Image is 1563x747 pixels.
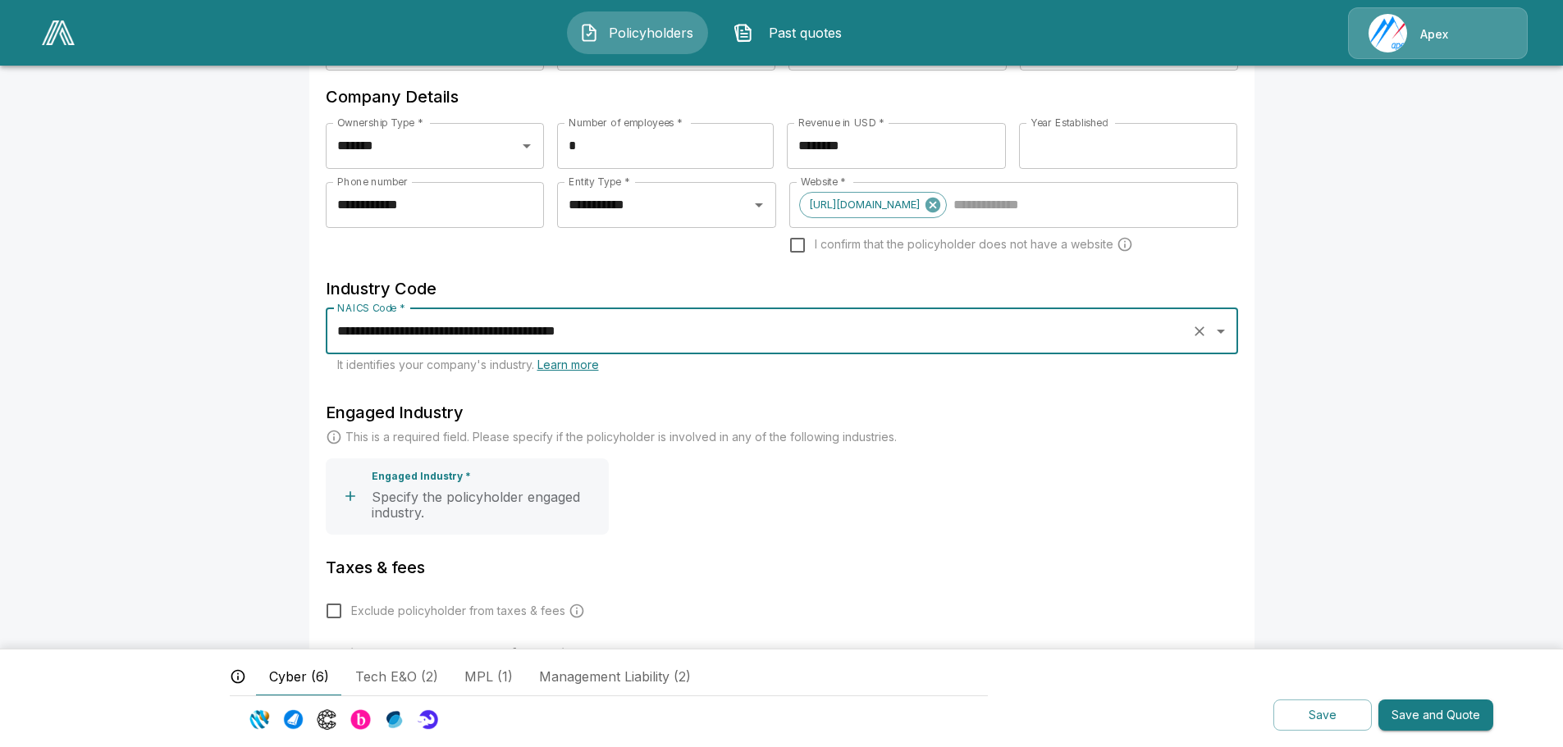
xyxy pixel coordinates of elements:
[798,116,884,130] label: Revenue in USD *
[1188,320,1211,343] button: Clear
[1117,236,1133,253] svg: Carriers run a cyber security scan on the policyholders' websites. Please enter a website wheneve...
[815,236,1113,253] span: I confirm that the policyholder does not have a website
[337,175,408,189] label: Phone number
[269,667,329,686] span: Cyber (6)
[799,192,947,218] div: [URL][DOMAIN_NAME]
[537,358,599,371] a: Learn more
[800,195,929,214] span: [URL][DOMAIN_NAME]
[569,175,629,189] label: Entity Type *
[734,23,753,43] img: Past quotes Icon
[42,20,75,45] img: AA Logo
[1031,116,1108,130] label: Year Established
[372,490,602,522] p: Specify the policyholder engaged industry.
[372,471,471,483] p: Engaged Industry *
[326,399,1238,426] h6: Engaged Industry
[747,194,770,216] button: Open
[350,709,371,730] img: Carrier Logo
[337,301,405,315] label: NAICS Code *
[384,709,404,730] img: Carrier Logo
[326,84,1238,110] h6: Company Details
[567,11,708,54] button: Policyholders IconPolicyholders
[569,603,585,619] svg: Carrier and processing fees will still be applied
[326,554,1238,581] h6: Taxes & fees
[337,358,599,371] span: It identifies your company's industry.
[515,134,538,157] button: Open
[326,276,1238,302] h6: Industry Code
[569,116,683,130] label: Number of employees *
[326,458,609,535] button: Engaged Industry *Specify the policyholder engaged industry.
[606,23,696,43] span: Policyholders
[760,23,850,43] span: Past quotes
[337,116,423,130] label: Ownership Type *
[351,603,565,619] span: Exclude policyholder from taxes & fees
[464,667,513,686] span: MPL (1)
[721,11,862,54] button: Past quotes IconPast quotes
[579,23,599,43] img: Policyholders Icon
[1209,320,1232,343] button: Open
[345,429,897,445] p: This is a required field. Please specify if the policyholder is involved in any of the following ...
[801,175,846,189] label: Website *
[317,709,337,730] img: Carrier Logo
[418,709,438,730] img: Carrier Logo
[326,641,1238,667] h6: Policyholder Contact Information
[539,667,691,686] span: Management Liability (2)
[355,667,438,686] span: Tech E&O (2)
